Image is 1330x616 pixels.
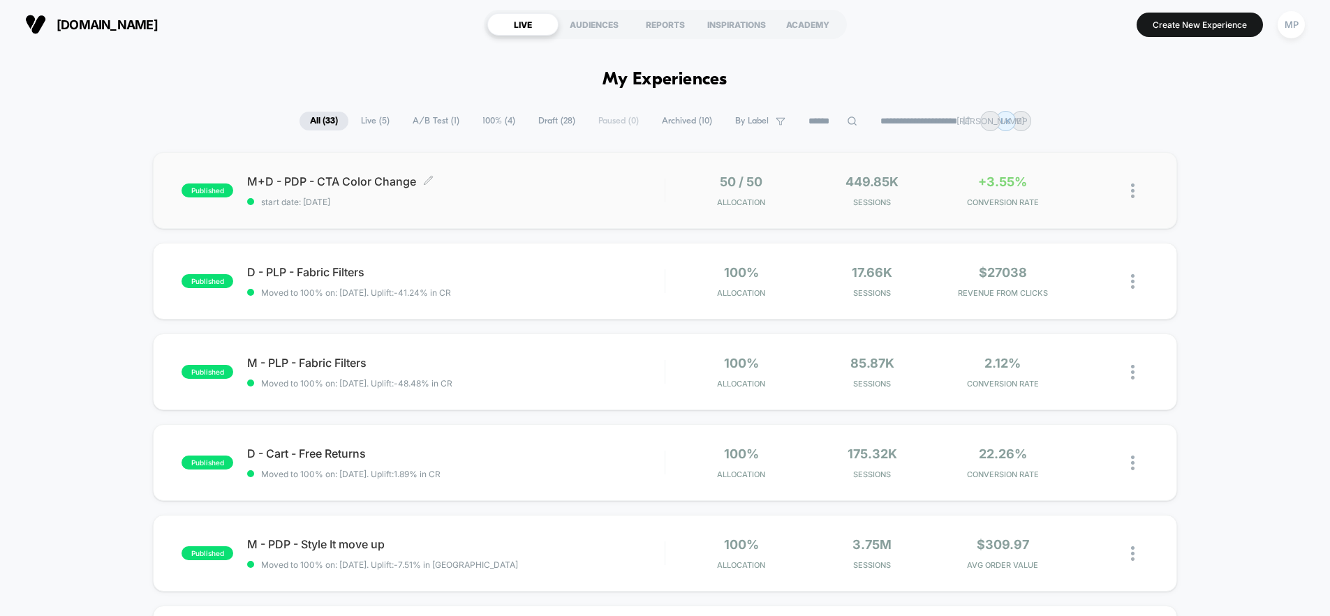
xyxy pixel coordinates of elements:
span: Allocation [717,469,765,479]
span: Sessions [810,469,933,479]
span: 50 / 50 [720,174,762,189]
img: close [1131,456,1135,470]
span: CONVERSION RATE [941,469,1065,479]
span: By Label [735,116,769,126]
span: $27038 [979,265,1027,280]
span: 2.12% [984,356,1021,370]
span: 3.75M [852,537,892,552]
span: CONVERSION RATE [941,197,1065,207]
span: Sessions [810,197,933,207]
img: close [1131,274,1135,289]
span: Moved to 100% on: [DATE] . Uplift: -41.24% in CR [261,287,451,298]
img: close [1131,183,1135,198]
span: Sessions [810,288,933,298]
p: [PERSON_NAME] [956,116,1024,126]
button: Create New Experience [1137,13,1263,37]
div: LIVE [487,13,559,36]
h1: My Experiences [603,70,727,90]
span: [DOMAIN_NAME] [57,17,158,32]
span: 100% ( 4 ) [472,112,526,130]
span: $309.97 [977,537,1029,552]
span: M - PDP - Style It move up [247,537,665,551]
img: Visually logo [25,14,46,35]
span: start date: [DATE] [247,197,665,207]
span: Sessions [810,560,933,570]
span: Allocation [717,197,765,207]
span: published [182,274,233,288]
span: REVENUE FROM CLICKS [941,288,1065,298]
div: INSPIRATIONS [701,13,772,36]
span: All ( 33 ) [300,112,348,130]
span: D - Cart - Free Returns [247,446,665,460]
span: AVG ORDER VALUE [941,560,1065,570]
span: published [182,183,233,197]
span: +3.55% [978,174,1027,189]
span: published [182,456,233,469]
span: published [182,546,233,560]
span: 175.32k [848,446,897,461]
span: 85.87k [850,356,894,370]
span: CONVERSION RATE [941,379,1065,389]
span: 17.66k [852,265,892,280]
img: close [1131,546,1135,561]
span: Moved to 100% on: [DATE] . Uplift: -48.48% in CR [261,378,452,389]
div: MP [1278,11,1305,38]
span: Allocation [717,379,765,389]
span: Allocation [717,288,765,298]
div: REPORTS [630,13,701,36]
span: 100% [724,356,759,370]
span: 100% [724,265,759,280]
span: Moved to 100% on: [DATE] . Uplift: -7.51% in [GEOGRAPHIC_DATA] [261,559,518,570]
span: 100% [724,537,759,552]
span: 22.26% [979,446,1027,461]
img: close [1131,365,1135,380]
button: [DOMAIN_NAME] [21,13,162,36]
span: Live ( 5 ) [350,112,400,130]
span: Sessions [810,379,933,389]
span: 449.85k [845,174,899,189]
span: 100% [724,446,759,461]
span: D - PLP - Fabric Filters [247,265,665,279]
span: A/B Test ( 1 ) [402,112,470,130]
span: Archived ( 10 ) [651,112,723,130]
div: AUDIENCES [559,13,630,36]
span: Draft ( 28 ) [528,112,586,130]
span: M+D - PDP - CTA Color Change [247,174,665,188]
span: Moved to 100% on: [DATE] . Uplift: 1.89% in CR [261,469,441,479]
span: Allocation [717,560,765,570]
div: ACADEMY [772,13,843,36]
button: MP [1273,10,1309,39]
span: published [182,365,233,379]
span: M - PLP - Fabric Filters [247,356,665,370]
